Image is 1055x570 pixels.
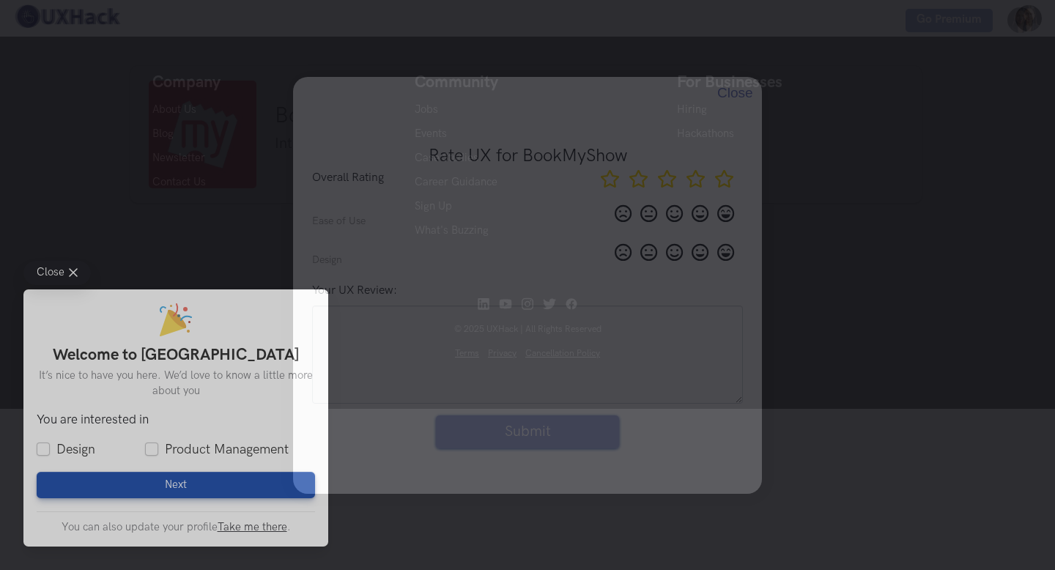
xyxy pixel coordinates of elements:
[37,369,315,399] p: It’s nice to have you here. We’d love to know a little more about you
[37,267,64,278] span: Close
[37,521,315,533] p: You can also update your profile .
[23,261,91,285] button: Close
[37,346,315,365] h1: Welcome to [GEOGRAPHIC_DATA]
[165,478,187,492] span: Next
[145,440,289,459] label: Product Management
[37,472,315,498] button: Next
[37,440,95,459] label: Design
[218,521,287,533] a: Take me there
[37,412,149,427] legend: You are interested in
